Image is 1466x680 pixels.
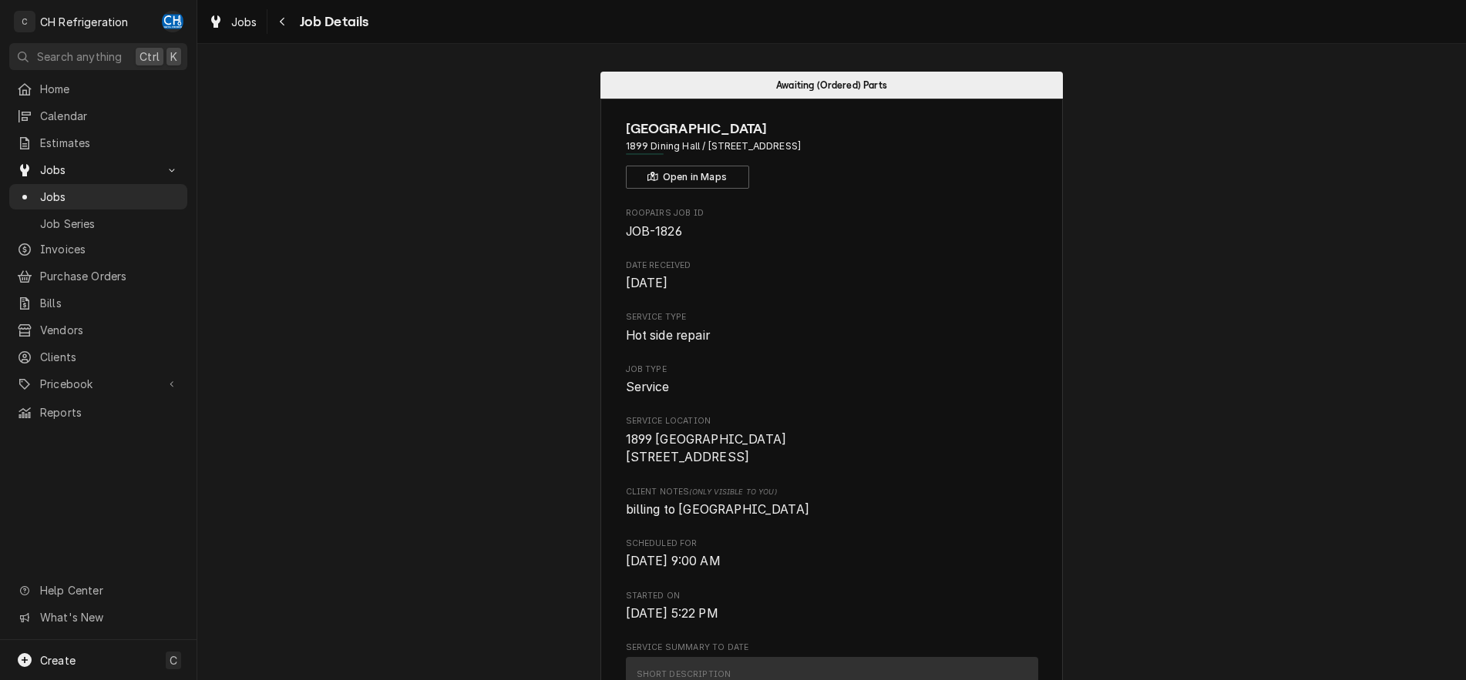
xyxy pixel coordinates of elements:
span: 1899 [GEOGRAPHIC_DATA] [STREET_ADDRESS] [626,432,787,465]
span: Help Center [40,582,178,598]
span: Job Type [626,363,1038,376]
span: [DATE] 9:00 AM [626,554,721,568]
span: Reports [40,404,180,420]
span: Vendors [40,322,180,338]
span: Address [626,139,1038,153]
span: What's New [40,609,178,625]
span: C [170,652,177,668]
div: Started On [626,590,1038,623]
span: Started On [626,605,1038,623]
div: Service Location [626,415,1038,467]
span: Jobs [231,14,257,30]
span: Clients [40,349,180,365]
span: Service Type [626,327,1038,345]
a: Go to Help Center [9,578,187,603]
span: Client Notes [626,486,1038,498]
span: Estimates [40,135,180,151]
span: Job Details [295,12,369,32]
div: Scheduled For [626,538,1038,571]
a: Go to Jobs [9,157,187,183]
div: Status [600,72,1063,99]
span: Scheduled For [626,552,1038,571]
a: Purchase Orders [9,263,187,289]
div: CH Refrigeration [40,14,129,30]
span: Calendar [40,108,180,124]
span: Jobs [40,162,156,178]
span: Bills [40,295,180,311]
span: Roopairs Job ID [626,223,1038,241]
div: Service Type [626,311,1038,344]
span: Job Series [40,216,180,232]
span: Job Type [626,378,1038,397]
span: JOB-1826 [626,224,682,239]
span: Create [40,654,76,667]
span: [DATE] [626,276,668,290]
span: billing to [GEOGRAPHIC_DATA] [626,502,809,517]
span: Service Location [626,415,1038,427]
span: Awaiting (Ordered) Parts [776,80,887,90]
span: Date Received [626,274,1038,293]
a: Go to Pricebook [9,371,187,397]
span: Date Received [626,260,1038,272]
button: Navigate back [271,9,295,34]
span: Started On [626,590,1038,602]
span: [DATE] 5:22 PM [626,606,718,621]
button: Search anythingCtrlK [9,43,187,70]
a: Clients [9,344,187,370]
div: [object Object] [626,486,1038,519]
div: Roopairs Job ID [626,207,1038,240]
span: Invoices [40,241,180,257]
a: Reports [9,400,187,425]
div: Date Received [626,260,1038,293]
a: Calendar [9,103,187,129]
span: Ctrl [140,49,160,65]
span: Purchase Orders [40,268,180,284]
div: Chris Hiraga's Avatar [162,11,183,32]
span: Service [626,380,670,394]
div: C [14,11,35,32]
span: Name [626,119,1038,139]
span: Search anything [37,49,122,65]
span: [object Object] [626,501,1038,519]
div: Client Information [626,119,1038,189]
div: CH [162,11,183,32]
a: Invoices [9,236,187,262]
span: Service Type [626,311,1038,323]
a: Home [9,76,187,102]
span: Jobs [40,189,180,205]
button: Open in Maps [626,166,749,189]
div: Job Type [626,363,1038,397]
span: Service Summary To Date [626,641,1038,654]
span: K [170,49,177,65]
span: Hot side repair [626,328,710,343]
span: Home [40,81,180,97]
span: Service Location [626,430,1038,467]
a: Estimates [9,130,187,156]
a: Vendors [9,317,187,343]
a: Jobs [202,9,264,35]
a: Go to What's New [9,605,187,630]
span: Scheduled For [626,538,1038,550]
span: Roopairs Job ID [626,207,1038,219]
a: Jobs [9,184,187,209]
span: Pricebook [40,376,156,392]
a: Bills [9,290,187,316]
a: Job Series [9,211,187,236]
span: (Only Visible to You) [689,487,776,496]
